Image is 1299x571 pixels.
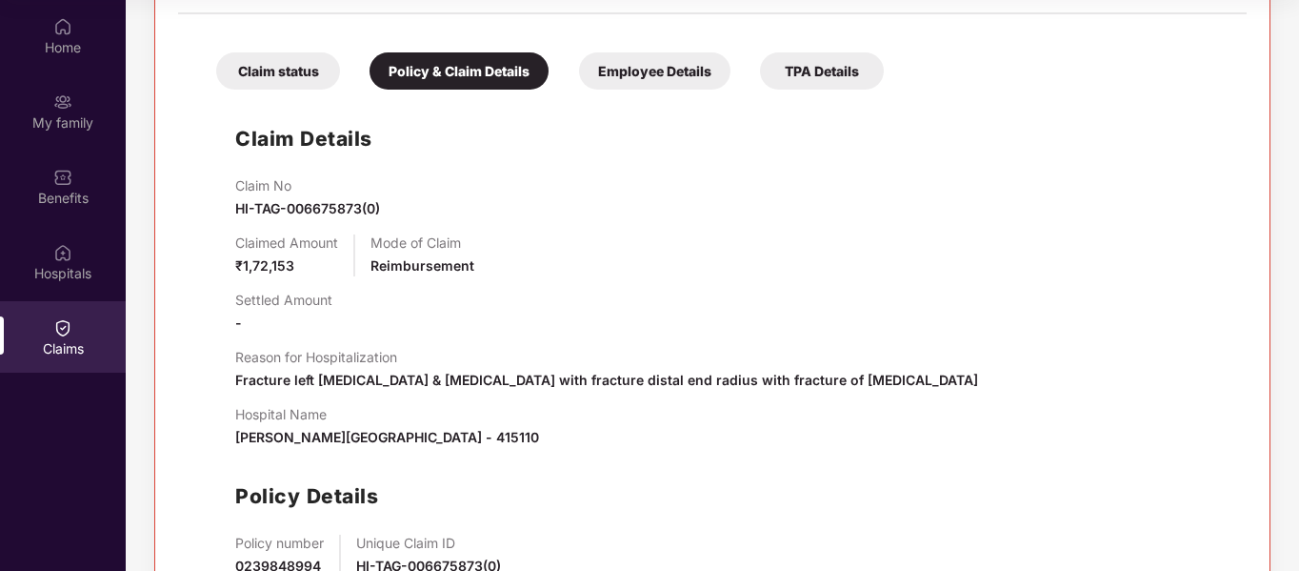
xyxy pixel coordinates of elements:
div: Claim status [216,52,340,90]
p: Hospital Name [235,406,539,422]
p: Unique Claim ID [356,535,501,551]
p: Reason for Hospitalization [235,349,978,365]
p: Policy number [235,535,324,551]
h1: Policy Details [235,480,378,512]
span: ₹1,72,153 [235,257,294,274]
span: HI-TAG-006675873(0) [235,200,380,216]
p: Mode of Claim [370,235,474,251]
img: svg+xml;base64,PHN2ZyBpZD0iSG9tZSIgeG1sbnM9Imh0dHA6Ly93d3cudzMub3JnLzIwMDAvc3ZnIiB3aWR0aD0iMjAiIG... [53,17,72,36]
img: svg+xml;base64,PHN2ZyBpZD0iSG9zcGl0YWxzIiB4bWxucz0iaHR0cDovL3d3dy53My5vcmcvMjAwMC9zdmciIHdpZHRoPS... [53,243,72,262]
img: svg+xml;base64,PHN2ZyB3aWR0aD0iMjAiIGhlaWdodD0iMjAiIHZpZXdCb3g9IjAgMCAyMCAyMCIgZmlsbD0ibm9uZSIgeG... [53,92,72,112]
div: TPA Details [760,52,884,90]
span: Fracture left [MEDICAL_DATA] & [MEDICAL_DATA] with fracture distal end radius with fracture of [M... [235,372,978,388]
p: Claim No [235,177,380,194]
div: Policy & Claim Details [370,52,549,90]
span: - [235,315,242,331]
img: svg+xml;base64,PHN2ZyBpZD0iQmVuZWZpdHMiIHhtbG5zPSJodHRwOi8vd3d3LnczLm9yZy8yMDAwL3N2ZyIgd2lkdGg9Ij... [53,168,72,187]
p: Claimed Amount [235,235,338,251]
span: Reimbursement [370,257,474,274]
span: [PERSON_NAME][GEOGRAPHIC_DATA] - 415110 [235,429,539,445]
p: Settled Amount [235,292,332,308]
h1: Claim Details [235,123,372,154]
img: svg+xml;base64,PHN2ZyBpZD0iQ2xhaW0iIHhtbG5zPSJodHRwOi8vd3d3LnczLm9yZy8yMDAwL3N2ZyIgd2lkdGg9IjIwIi... [53,318,72,337]
div: Employee Details [579,52,730,90]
